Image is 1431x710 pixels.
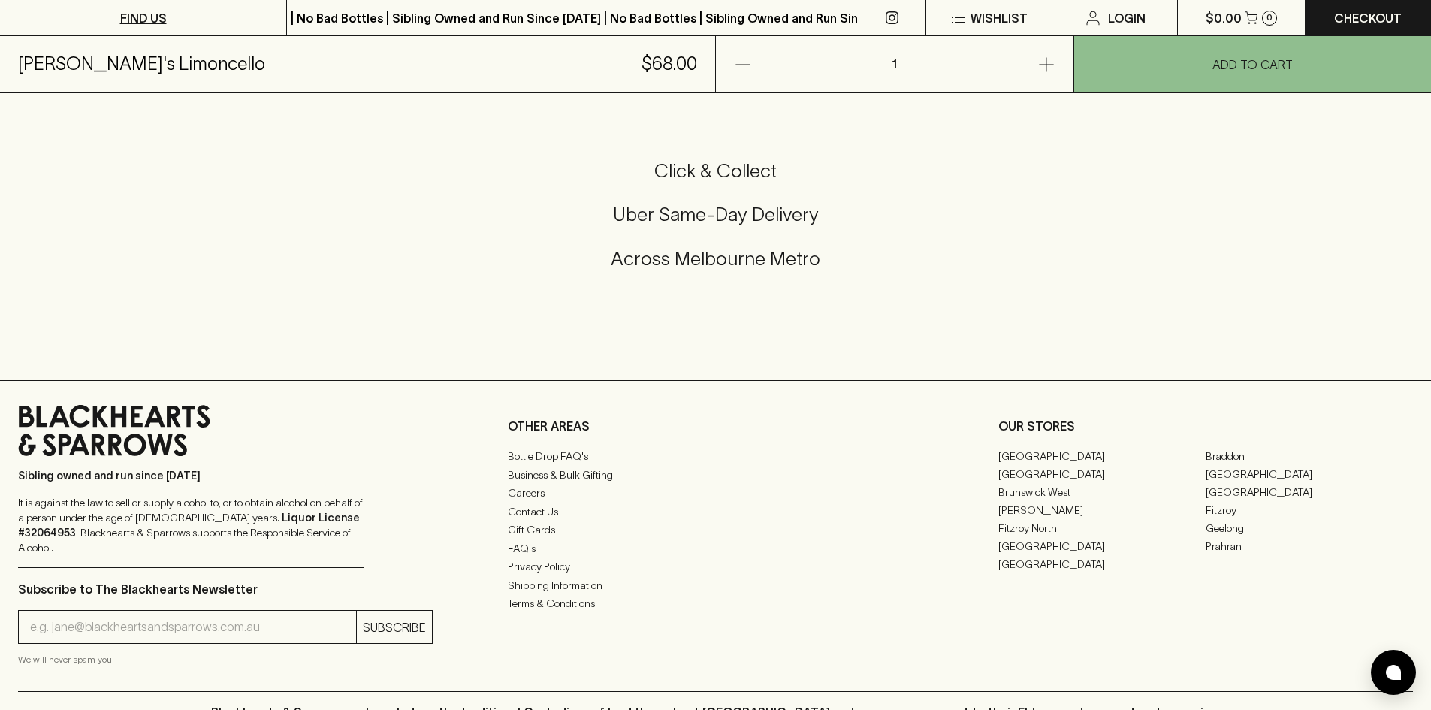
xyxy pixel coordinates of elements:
[971,9,1028,27] p: Wishlist
[1206,465,1413,483] a: [GEOGRAPHIC_DATA]
[508,448,922,466] a: Bottle Drop FAQ's
[18,52,265,76] h5: [PERSON_NAME]'s Limoncello
[1206,447,1413,465] a: Braddon
[508,485,922,503] a: Careers
[508,576,922,594] a: Shipping Information
[1074,36,1431,92] button: ADD TO CART
[508,521,922,539] a: Gift Cards
[18,652,433,667] p: We will never spam you
[1206,537,1413,555] a: Prahran
[1206,9,1242,27] p: $0.00
[642,52,697,76] h5: $68.00
[18,202,1413,227] h5: Uber Same-Day Delivery
[998,519,1206,537] a: Fitzroy North
[1206,483,1413,501] a: [GEOGRAPHIC_DATA]
[120,9,167,27] p: FIND US
[18,246,1413,271] h5: Across Melbourne Metro
[508,417,922,435] p: OTHER AREAS
[998,483,1206,501] a: Brunswick West
[30,615,356,639] input: e.g. jane@blackheartsandsparrows.com.au
[1266,14,1273,22] p: 0
[508,558,922,576] a: Privacy Policy
[1386,665,1401,680] img: bubble-icon
[18,495,364,555] p: It is against the law to sell or supply alcohol to, or to obtain alcohol on behalf of a person un...
[1108,9,1146,27] p: Login
[508,539,922,557] a: FAQ's
[18,468,364,483] p: Sibling owned and run since [DATE]
[998,465,1206,483] a: [GEOGRAPHIC_DATA]
[1206,501,1413,519] a: Fitzroy
[508,595,922,613] a: Terms & Conditions
[998,501,1206,519] a: [PERSON_NAME]
[877,36,913,92] p: 1
[998,417,1413,435] p: OUR STORES
[1334,9,1402,27] p: Checkout
[998,447,1206,465] a: [GEOGRAPHIC_DATA]
[508,503,922,521] a: Contact Us
[18,98,1413,350] div: Call to action block
[1212,56,1293,74] p: ADD TO CART
[357,611,432,643] button: SUBSCRIBE
[508,466,922,484] a: Business & Bulk Gifting
[998,537,1206,555] a: [GEOGRAPHIC_DATA]
[18,159,1413,183] h5: Click & Collect
[363,618,426,636] p: SUBSCRIBE
[18,580,433,598] p: Subscribe to The Blackhearts Newsletter
[998,555,1206,573] a: [GEOGRAPHIC_DATA]
[1206,519,1413,537] a: Geelong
